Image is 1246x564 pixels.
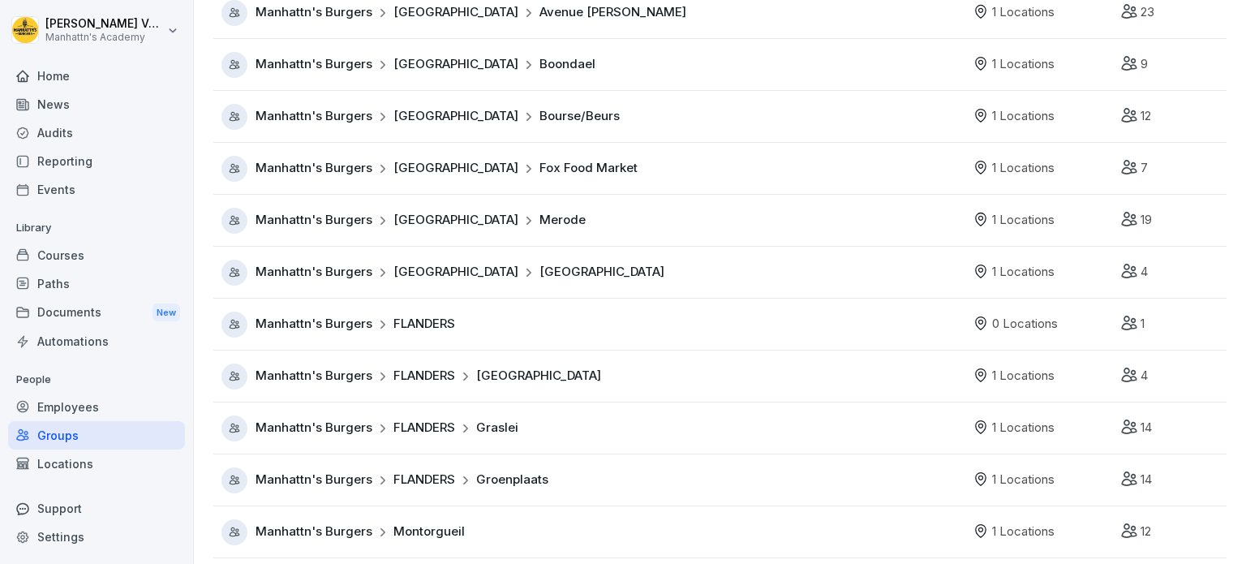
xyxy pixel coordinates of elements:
[1141,3,1154,22] p: 23
[1141,367,1148,385] p: 4
[992,315,1058,334] p: 0 Locations
[256,523,372,541] span: Manhattn's Burgers
[992,263,1055,282] p: 1 Locations
[221,467,965,493] a: Manhattn's BurgersFLANDERSGroenplaats
[992,367,1055,385] p: 1 Locations
[476,367,601,385] span: [GEOGRAPHIC_DATA]
[8,62,185,90] a: Home
[256,419,372,437] span: Manhattn's Burgers
[8,421,185,450] a: Groups
[992,471,1055,489] p: 1 Locations
[1141,315,1145,334] p: 1
[8,90,185,118] a: News
[256,55,372,74] span: Manhattn's Burgers
[256,3,372,22] span: Manhattn's Burgers
[221,260,965,286] a: Manhattn's Burgers[GEOGRAPHIC_DATA][GEOGRAPHIC_DATA]
[256,107,372,126] span: Manhattn's Burgers
[1141,471,1152,489] p: 14
[992,523,1055,541] p: 1 Locations
[393,159,518,178] span: [GEOGRAPHIC_DATA]
[393,315,455,334] span: FLANDERS
[153,304,180,322] div: New
[393,211,518,230] span: [GEOGRAPHIC_DATA]
[256,159,372,178] span: Manhattn's Burgers
[221,519,965,545] a: Manhattn's BurgersMontorgueil
[1141,419,1152,437] p: 14
[539,159,638,178] span: Fox Food Market
[221,312,965,338] a: Manhattn's BurgersFLANDERS
[221,208,965,234] a: Manhattn's Burgers[GEOGRAPHIC_DATA]Merode
[8,215,185,241] p: Library
[393,55,518,74] span: [GEOGRAPHIC_DATA]
[256,211,372,230] span: Manhattn's Burgers
[8,118,185,147] a: Audits
[539,55,595,74] span: Boondael
[992,419,1055,437] p: 1 Locations
[1141,211,1152,230] p: 19
[8,393,185,421] a: Employees
[476,419,518,437] span: Graslei
[393,107,518,126] span: [GEOGRAPHIC_DATA]
[8,494,185,523] div: Support
[393,263,518,282] span: [GEOGRAPHIC_DATA]
[256,367,372,385] span: Manhattn's Burgers
[992,107,1055,126] p: 1 Locations
[1141,263,1148,282] p: 4
[393,523,465,541] span: Montorgueil
[393,471,455,489] span: FLANDERS
[8,327,185,355] a: Automations
[539,211,586,230] span: Merode
[8,298,185,328] a: DocumentsNew
[8,523,185,551] a: Settings
[221,364,965,390] a: Manhattn's BurgersFLANDERS[GEOGRAPHIC_DATA]
[539,107,620,126] span: Bourse/Beurs
[256,315,372,334] span: Manhattn's Burgers
[8,175,185,204] a: Events
[393,3,518,22] span: [GEOGRAPHIC_DATA]
[8,450,185,478] a: Locations
[992,3,1055,22] p: 1 Locations
[393,367,455,385] span: FLANDERS
[539,263,664,282] span: [GEOGRAPHIC_DATA]
[8,298,185,328] div: Documents
[221,156,965,182] a: Manhattn's Burgers[GEOGRAPHIC_DATA]Fox Food Market
[1141,55,1148,74] p: 9
[992,55,1055,74] p: 1 Locations
[393,419,455,437] span: FLANDERS
[992,159,1055,178] p: 1 Locations
[1141,107,1151,126] p: 12
[221,52,965,78] a: Manhattn's Burgers[GEOGRAPHIC_DATA]Boondael
[45,17,164,31] p: [PERSON_NAME] Vanderbeken
[992,211,1055,230] p: 1 Locations
[8,241,185,269] a: Courses
[45,32,164,43] p: Manhattn's Academy
[1141,159,1148,178] p: 7
[8,269,185,298] a: Paths
[256,471,372,489] span: Manhattn's Burgers
[1141,523,1151,541] p: 12
[8,147,185,175] a: Reporting
[476,471,548,489] span: Groenplaats
[221,104,965,130] a: Manhattn's Burgers[GEOGRAPHIC_DATA]Bourse/Beurs
[8,367,185,393] p: People
[539,3,686,22] span: Avenue [PERSON_NAME]
[256,263,372,282] span: Manhattn's Burgers
[221,415,965,441] a: Manhattn's BurgersFLANDERSGraslei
